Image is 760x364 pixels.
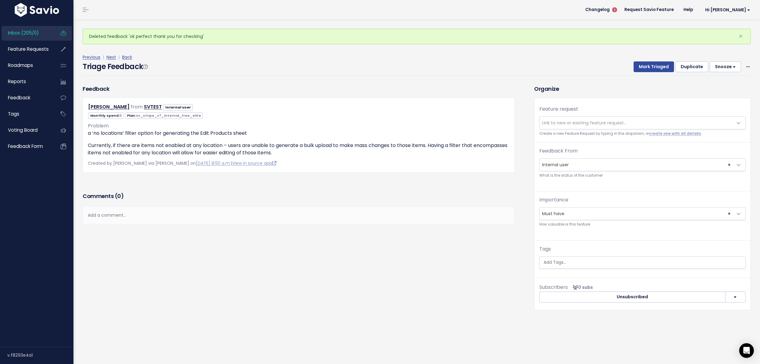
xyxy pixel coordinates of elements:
[539,221,746,228] small: How valuable is this feature
[728,159,731,171] span: ×
[83,54,100,60] a: Previous
[541,259,744,266] input: Add Tags...
[732,29,749,44] button: Close
[2,58,51,72] a: Roadmaps
[539,105,578,113] label: Feature request
[125,112,203,119] span: Plan:
[107,54,116,60] a: Next
[728,208,731,220] span: ×
[8,111,19,117] span: Tags
[649,131,701,136] a: create one with all details
[8,62,33,68] span: Roadmaps
[534,85,751,93] h3: Organize
[8,94,30,101] span: Feedback
[232,160,276,166] a: View in source app
[2,139,51,153] a: Feedback form
[7,347,73,363] div: v.f8293e4a1
[710,61,741,72] button: Snooze
[83,192,515,200] h3: Comments ( )
[8,46,49,52] span: Feature Requests
[88,130,510,137] p: a ‘no locations’ filter option for generating the Edit Products sheet
[8,143,43,149] span: Feedback form
[102,54,105,60] span: |
[88,103,129,110] a: [PERSON_NAME]
[119,113,122,118] span: 0
[540,159,733,171] span: Internal user
[612,7,617,12] span: 5
[679,5,698,14] a: Help
[540,208,733,220] span: Must have
[698,5,755,15] a: Hi [PERSON_NAME]
[739,31,743,41] span: ×
[83,206,515,224] div: Add a comment...
[83,85,109,93] h3: Feedback
[539,284,568,291] span: Subscribers
[88,112,124,119] span: Monthly spend:
[539,245,551,253] label: Tags
[2,75,51,89] a: Reports
[131,103,143,110] span: from
[13,3,61,17] img: logo-white.9d6f32f41409.svg
[634,61,674,72] button: Mark Triaged
[122,54,132,60] a: Back
[539,172,746,179] small: What is the status of the customer
[705,8,750,12] span: Hi [PERSON_NAME]
[136,113,201,118] span: sv_stripe_v7_internal_free_elite
[539,196,568,204] label: Importance
[739,343,754,358] div: Open Intercom Messenger
[620,5,679,14] a: Request Savio Feature
[88,142,510,156] p: Currently, if there are items not enabled at any location – users are unable to generate a bulk u...
[88,160,276,166] span: Created by [PERSON_NAME] via [PERSON_NAME] on |
[83,29,751,44] div: Deleted feedback 'ok perfect thank you for checking'
[539,207,746,220] span: Must have
[117,54,121,60] span: |
[542,120,627,126] span: Link to new or existing feature request...
[539,292,725,303] button: Unsubscribed
[144,103,162,110] a: SVTEST
[8,30,39,36] span: Inbox (205/0)
[539,158,746,171] span: Internal user
[88,122,109,129] span: Problem
[165,105,191,110] strong: Internal user
[2,107,51,121] a: Tags
[2,123,51,137] a: Voting Board
[2,42,51,56] a: Feature Requests
[676,61,708,72] button: Duplicate
[117,192,121,200] span: 0
[539,131,746,137] small: Create a new Feature Request by typing in the dropdown, or .
[585,8,610,12] span: Changelog
[2,26,51,40] a: Inbox (205/0)
[539,147,578,155] label: Feedback From
[8,127,38,133] span: Voting Board
[83,61,148,72] h4: Triage Feedback
[8,78,26,85] span: Reports
[2,91,51,105] a: Feedback
[196,160,231,166] a: [DATE] 8:50 a.m.
[570,284,593,290] span: <p><strong>Subscribers</strong><br><br> No subscribers yet<br> </p>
